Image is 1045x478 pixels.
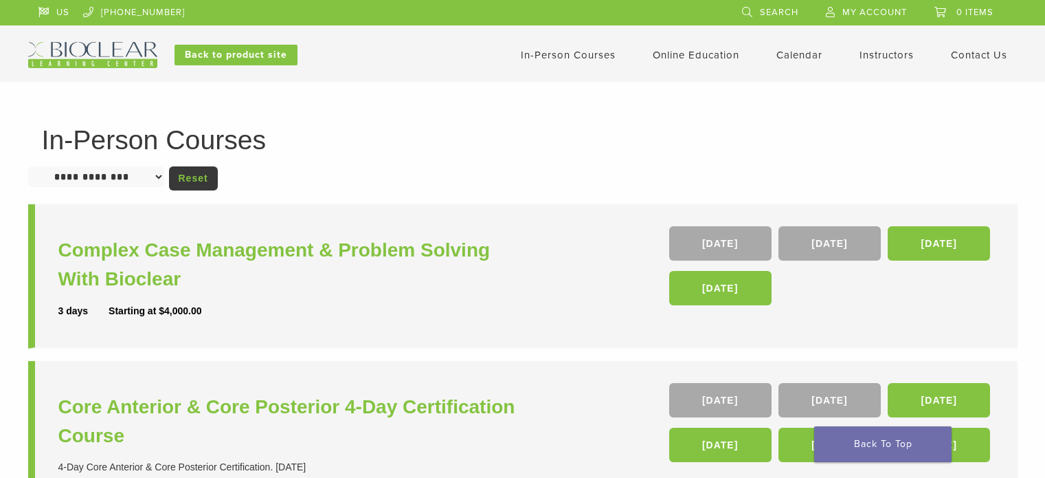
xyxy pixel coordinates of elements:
a: [DATE] [778,428,881,462]
a: In-Person Courses [521,49,616,61]
span: Search [760,7,798,18]
a: Complex Case Management & Problem Solving With Bioclear [58,236,526,294]
a: [DATE] [669,271,772,305]
a: Back To Top [814,426,952,462]
div: , , , , , [669,383,994,469]
a: [DATE] [669,226,772,261]
div: Starting at $4,000.00 [109,304,201,318]
a: Reset [169,166,218,191]
a: [DATE] [669,383,772,417]
a: Online Education [653,49,739,61]
div: 4-Day Core Anterior & Core Posterior Certification. [DATE] [58,460,526,475]
a: Back to product site [175,45,297,65]
span: My Account [842,7,907,18]
a: Core Anterior & Core Posterior 4-Day Certification Course [58,393,526,450]
h1: In-Person Courses [42,127,1004,153]
a: [DATE] [669,428,772,462]
a: Instructors [859,49,914,61]
img: Bioclear [28,42,157,68]
a: Calendar [776,49,822,61]
a: [DATE] [888,383,990,417]
a: [DATE] [778,383,881,417]
a: [DATE] [778,226,881,261]
div: 3 days [58,304,109,318]
a: [DATE] [888,226,990,261]
a: Contact Us [951,49,1007,61]
span: 0 items [956,7,993,18]
div: , , , [669,226,994,312]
